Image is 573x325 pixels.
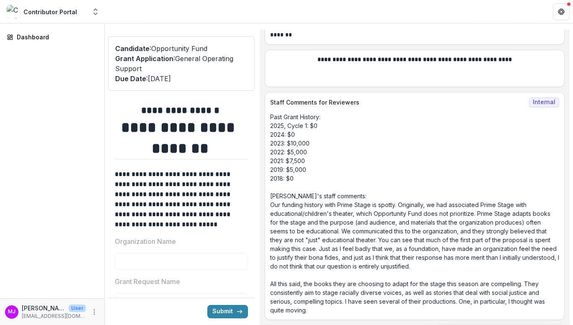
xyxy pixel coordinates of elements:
[17,33,94,41] div: Dashboard
[90,3,101,20] button: Open entity switcher
[115,74,248,84] p: : [DATE]
[553,3,570,20] button: Get Help
[115,74,146,83] span: Due Date
[270,98,526,107] p: Staff Comments for Reviewers
[115,54,248,74] p: : General Operating Support
[115,276,180,287] p: Grant Request Name
[115,44,150,53] span: Candidate
[207,305,248,318] button: Submit
[3,30,101,44] a: Dashboard
[22,312,86,320] p: [EMAIL_ADDRESS][DOMAIN_NAME]
[89,307,99,317] button: More
[115,54,173,63] span: Grant Application
[22,304,65,312] p: [PERSON_NAME]
[23,8,77,16] div: Contributor Portal
[529,97,559,107] span: Internal
[270,113,559,315] p: Past Grant History: 2025, Cycle 1: $0 2024: $0 2023: $10,000 2022: $5,000 2021: $7,500 2019: $5,0...
[115,44,248,54] p: : Opportunity Fund
[7,5,20,18] img: Contributor Portal
[8,309,15,315] div: Medina Jackson
[69,305,86,312] p: User
[115,236,176,246] p: Organization Name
